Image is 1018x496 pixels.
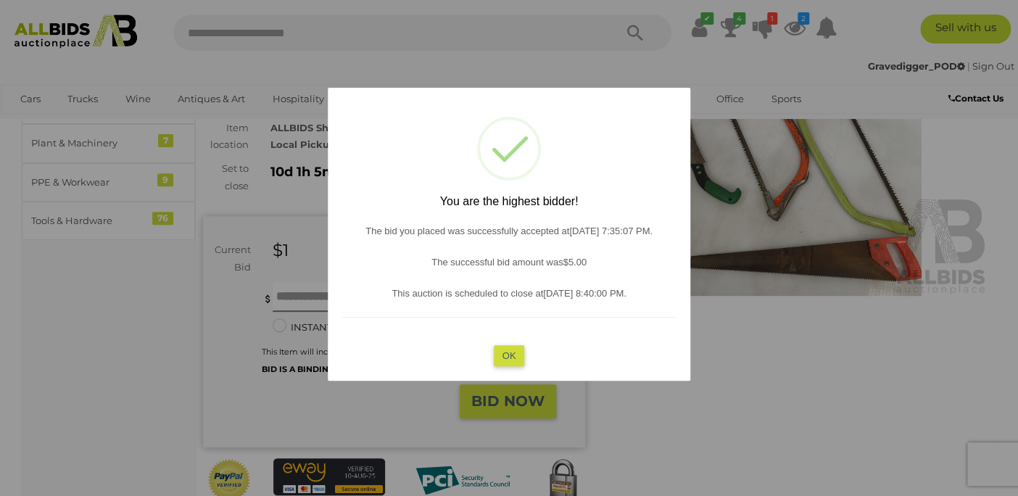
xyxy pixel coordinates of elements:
[494,345,525,366] button: OK
[563,257,587,268] span: $5.00
[543,288,624,299] span: [DATE] 8:40:00 PM
[342,254,676,270] p: The successful bid amount was
[569,226,650,236] span: [DATE] 7:35:07 PM
[342,195,676,208] h2: You are the highest bidder!
[342,285,676,302] p: This auction is scheduled to close at .
[342,223,676,239] p: The bid you placed was successfully accepted at .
